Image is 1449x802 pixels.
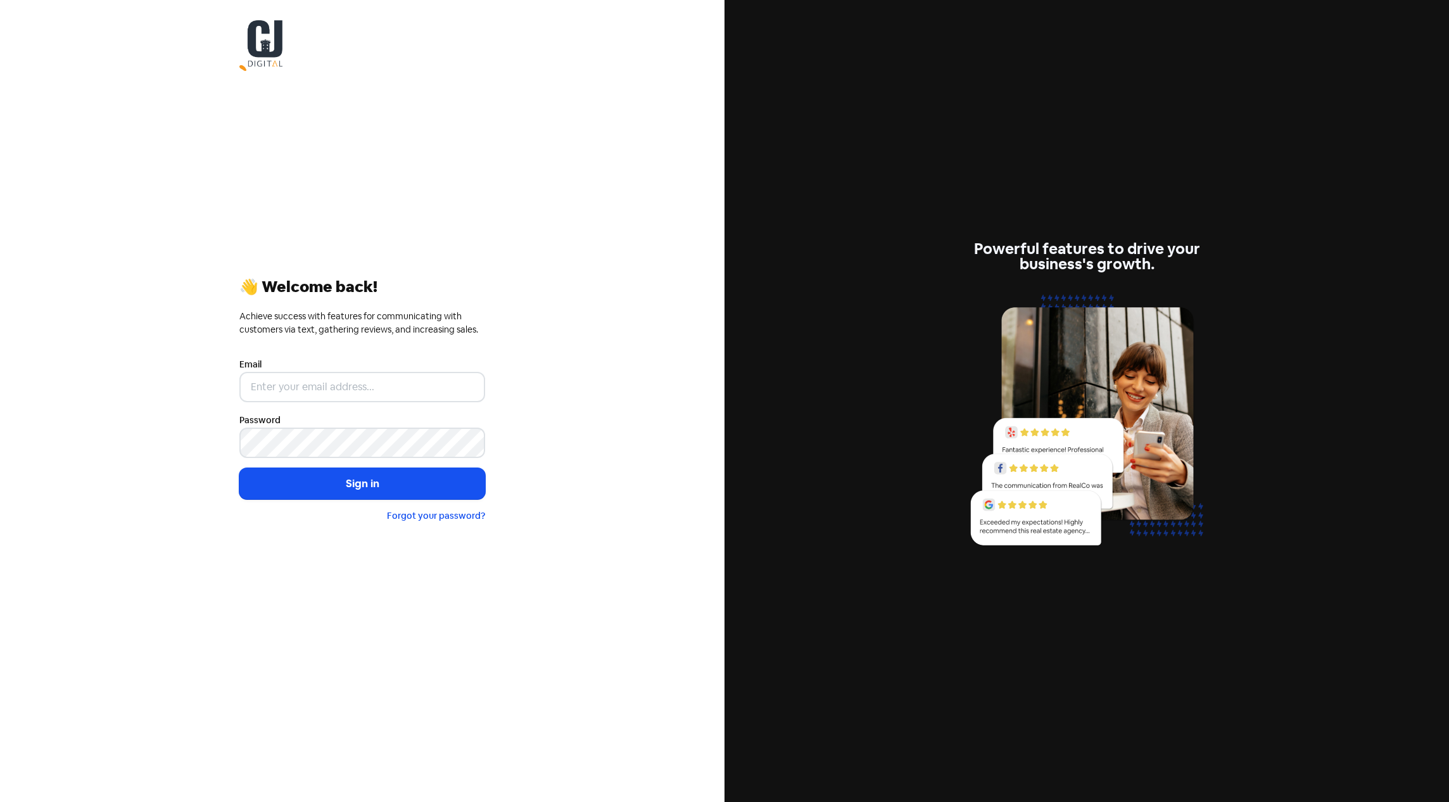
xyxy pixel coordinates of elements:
label: Email [239,358,262,371]
div: Powerful features to drive your business's growth. [964,241,1210,272]
img: reviews [964,287,1210,560]
button: Sign in [239,468,485,500]
div: 👋 Welcome back! [239,279,485,295]
label: Password [239,414,281,427]
a: Forgot your password? [387,510,485,521]
input: Enter your email address... [239,372,485,402]
div: Achieve success with features for communicating with customers via text, gathering reviews, and i... [239,310,485,336]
